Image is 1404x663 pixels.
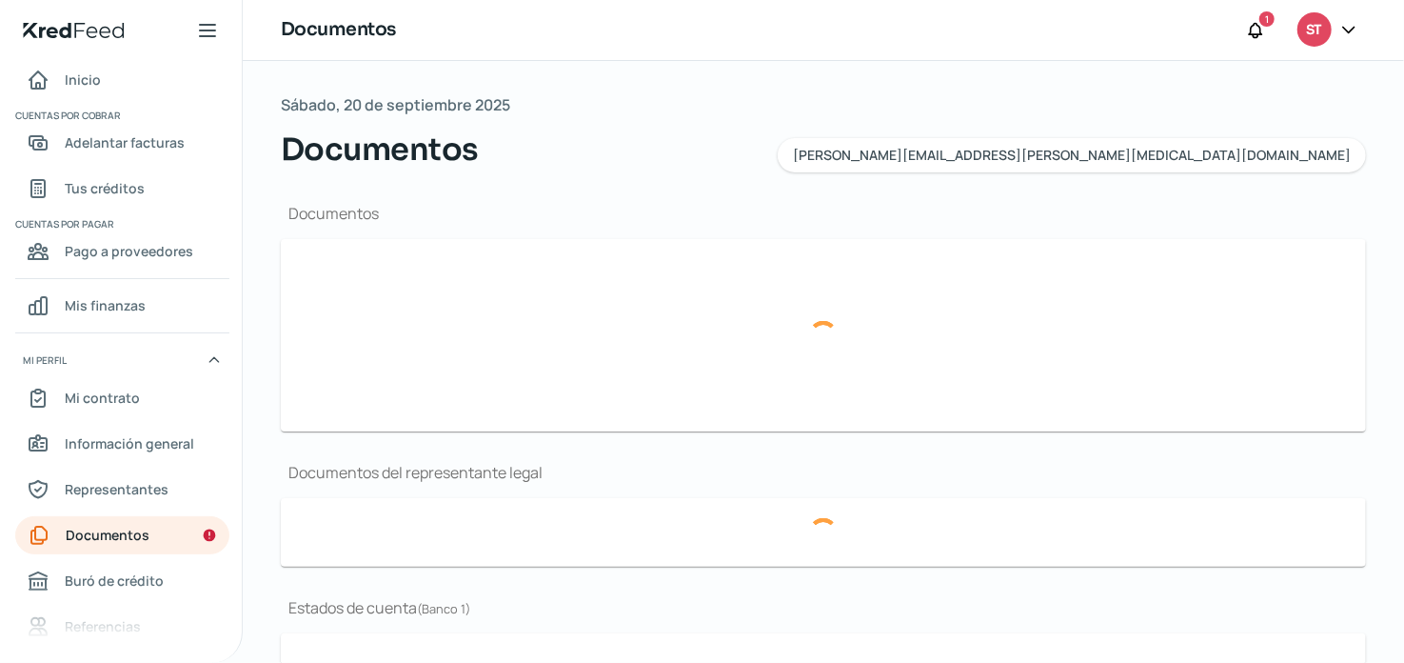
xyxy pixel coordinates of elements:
[65,293,146,317] span: Mis finanzas
[65,432,194,455] span: Información general
[281,597,1366,618] h1: Estados de cuenta
[15,61,229,99] a: Inicio
[281,127,479,172] span: Documentos
[65,176,145,200] span: Tus créditos
[65,68,101,91] span: Inicio
[65,569,164,593] span: Buró de crédito
[65,614,141,638] span: Referencias
[23,352,67,369] span: Mi perfil
[281,16,396,44] h1: Documentos
[65,131,185,154] span: Adelantar facturas
[15,124,229,162] a: Adelantar facturas
[15,425,229,463] a: Información general
[15,287,229,325] a: Mis finanzas
[15,215,227,232] span: Cuentas por pagar
[793,149,1351,162] span: [PERSON_NAME][EMAIL_ADDRESS][PERSON_NAME][MEDICAL_DATA][DOMAIN_NAME]
[15,232,229,271] a: Pago a proveedores
[15,471,229,509] a: Representantes
[15,516,229,554] a: Documentos
[15,170,229,208] a: Tus créditos
[15,107,227,124] span: Cuentas por cobrar
[1265,10,1269,28] span: 1
[1307,19,1322,42] span: ST
[281,91,510,119] span: Sábado, 20 de septiembre 2025
[65,386,140,410] span: Mi contrato
[66,523,149,547] span: Documentos
[65,477,168,501] span: Representantes
[15,379,229,417] a: Mi contrato
[65,239,193,263] span: Pago a proveedores
[417,600,470,617] span: ( Banco 1 )
[281,462,1366,483] h1: Documentos del representante legal
[15,608,229,646] a: Referencias
[15,562,229,600] a: Buró de crédito
[281,203,1366,224] h1: Documentos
